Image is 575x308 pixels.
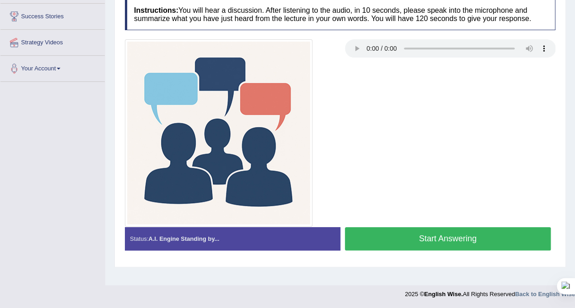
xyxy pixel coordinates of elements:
[0,56,105,79] a: Your Account
[0,4,105,27] a: Success Stories
[405,285,575,298] div: 2025 © All Rights Reserved
[134,6,178,14] b: Instructions:
[0,30,105,53] a: Strategy Videos
[125,227,340,250] div: Status:
[424,291,462,297] strong: English Wise.
[515,291,575,297] a: Back to English Wise
[345,227,551,250] button: Start Answering
[148,235,219,242] strong: A.I. Engine Standing by...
